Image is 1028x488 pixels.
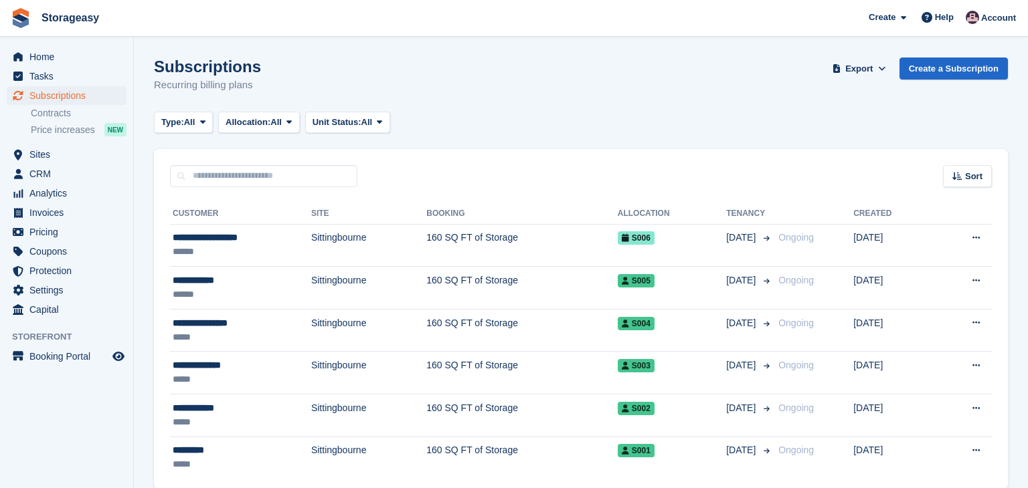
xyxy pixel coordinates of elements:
[7,203,126,222] a: menu
[29,86,110,105] span: Subscriptions
[7,184,126,203] a: menu
[361,116,373,129] span: All
[31,124,95,136] span: Price increases
[7,47,126,66] a: menu
[29,184,110,203] span: Analytics
[618,444,655,457] span: S001
[726,401,758,415] span: [DATE]
[270,116,282,129] span: All
[29,242,110,261] span: Coupons
[853,394,933,437] td: [DATE]
[305,112,390,134] button: Unit Status: All
[29,203,110,222] span: Invoices
[311,352,426,394] td: Sittingbourne
[778,360,814,370] span: Ongoing
[311,309,426,352] td: Sittingbourne
[311,437,426,479] td: Sittingbourne
[29,164,110,183] span: CRM
[154,57,261,76] h1: Subscriptions
[853,309,933,352] td: [DATE]
[29,281,110,299] span: Settings
[426,267,618,310] td: 160 SQ FT of Storage
[7,145,126,164] a: menu
[226,116,270,129] span: Allocation:
[161,116,184,129] span: Type:
[154,112,213,134] button: Type: All
[7,347,126,366] a: menu
[7,261,126,280] a: menu
[311,203,426,225] th: Site
[104,123,126,136] div: NEW
[110,348,126,364] a: Preview store
[778,445,814,455] span: Ongoing
[36,7,104,29] a: Storageasy
[869,11,895,24] span: Create
[778,402,814,413] span: Ongoing
[31,122,126,137] a: Price increases NEW
[853,224,933,267] td: [DATE]
[29,67,110,86] span: Tasks
[845,62,873,76] span: Export
[7,223,126,241] a: menu
[778,318,814,328] span: Ongoing
[778,232,814,243] span: Ongoing
[426,352,618,394] td: 160 SQ FT of Storage
[184,116,195,129] span: All
[981,11,1016,25] span: Account
[853,437,933,479] td: [DATE]
[726,316,758,330] span: [DATE]
[426,203,618,225] th: Booking
[726,443,758,457] span: [DATE]
[966,11,979,24] img: James Stewart
[12,330,133,344] span: Storefront
[7,300,126,319] a: menu
[726,358,758,372] span: [DATE]
[313,116,361,129] span: Unit Status:
[29,261,110,280] span: Protection
[618,231,655,245] span: S006
[618,402,655,415] span: S002
[853,203,933,225] th: Created
[311,267,426,310] td: Sittingbourne
[7,281,126,299] a: menu
[218,112,300,134] button: Allocation: All
[7,86,126,105] a: menu
[965,170,982,183] span: Sort
[29,47,110,66] span: Home
[311,394,426,437] td: Sittingbourne
[853,267,933,310] td: [DATE]
[154,78,261,93] p: Recurring billing plans
[935,11,954,24] span: Help
[778,275,814,285] span: Ongoing
[618,359,655,372] span: S003
[11,8,31,28] img: stora-icon-8386f47178a22dfd0bd8f6a31ec36ba5ce8667c1dd55bd0f319d3a0aa187defe.svg
[7,67,126,86] a: menu
[170,203,311,225] th: Customer
[29,223,110,241] span: Pricing
[31,107,126,120] a: Contracts
[726,273,758,287] span: [DATE]
[7,164,126,183] a: menu
[426,224,618,267] td: 160 SQ FT of Storage
[426,394,618,437] td: 160 SQ FT of Storage
[726,231,758,245] span: [DATE]
[426,437,618,479] td: 160 SQ FT of Storage
[853,352,933,394] td: [DATE]
[618,203,726,225] th: Allocation
[7,242,126,261] a: menu
[830,57,889,80] button: Export
[311,224,426,267] td: Sittingbourne
[618,274,655,287] span: S005
[29,347,110,366] span: Booking Portal
[29,300,110,319] span: Capital
[29,145,110,164] span: Sites
[726,203,773,225] th: Tenancy
[899,57,1008,80] a: Create a Subscription
[618,317,655,330] span: S004
[426,309,618,352] td: 160 SQ FT of Storage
